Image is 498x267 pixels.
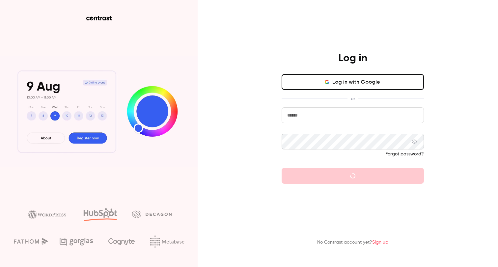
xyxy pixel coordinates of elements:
[132,210,172,218] img: decagon
[372,240,388,245] a: Sign up
[385,152,424,156] a: Forgot password?
[338,52,367,65] h4: Log in
[347,95,358,102] span: or
[317,239,388,246] p: No Contrast account yet?
[282,74,424,90] button: Log in with Google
